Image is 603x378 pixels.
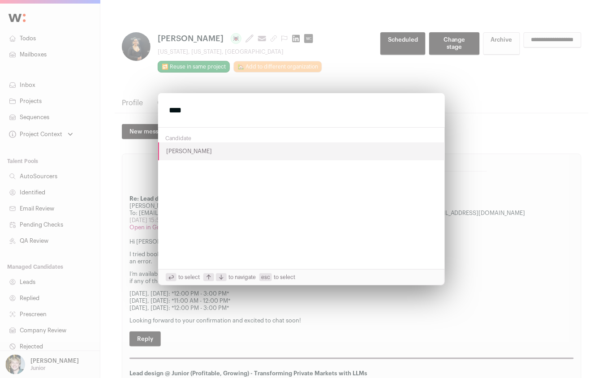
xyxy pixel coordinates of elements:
span: to navigate [203,273,256,281]
div: Candidate [158,131,445,142]
span: to select [166,273,200,281]
button: [PERSON_NAME] [158,142,445,160]
span: to select [259,273,295,281]
span: esc [259,273,272,281]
